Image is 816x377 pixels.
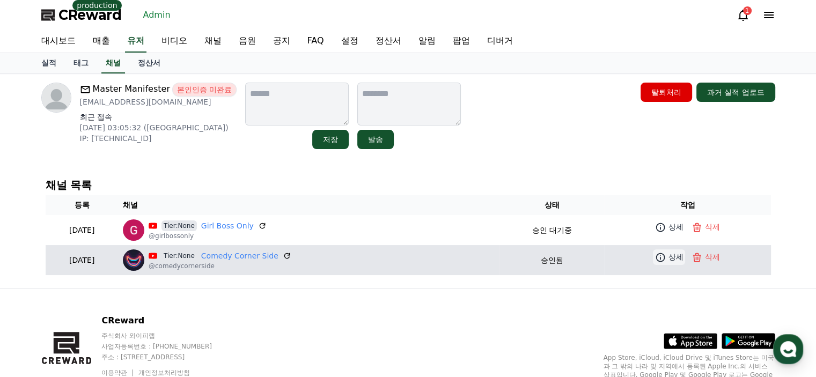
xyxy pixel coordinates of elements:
[65,53,97,73] a: 태그
[80,122,237,133] p: [DATE] 03:05:32 ([GEOGRAPHIC_DATA])
[196,30,230,53] a: 채널
[3,288,71,315] a: Home
[149,232,267,240] p: @girlbossonly
[41,83,71,113] img: profile image
[264,30,299,53] a: 공지
[101,369,135,376] a: 이용약관
[46,195,119,215] th: 등록
[101,353,290,361] p: 주소 : [STREET_ADDRESS]
[357,130,394,149] button: 발송
[689,219,722,235] button: 삭제
[50,225,114,236] p: [DATE]
[299,30,333,53] a: FAQ
[80,112,237,122] p: 최근 접속
[101,53,125,73] a: 채널
[696,83,775,102] button: 과거 실적 업로드
[689,249,722,265] button: 삭제
[479,30,521,53] a: 디버거
[704,252,719,263] p: 삭제
[80,97,237,107] p: [EMAIL_ADDRESS][DOMAIN_NAME]
[743,6,752,15] div: 1
[201,220,254,232] a: Girl Boss Only
[541,255,563,266] p: 승인됨
[704,221,719,233] p: 삭제
[444,30,479,53] a: 팝업
[119,195,499,215] th: 채널
[532,225,572,236] p: 승인 대기중
[367,30,410,53] a: 정산서
[71,288,138,315] a: Messages
[125,30,146,53] a: 유저
[33,53,65,73] a: 실적
[201,250,278,262] a: Comedy Corner Side
[89,305,121,313] span: Messages
[138,288,206,315] a: Settings
[668,252,683,263] p: 상세
[93,83,170,97] span: Master Manifester
[312,130,349,149] button: 저장
[33,30,84,53] a: 대시보드
[161,250,197,261] span: Tier:None
[230,30,264,53] a: 음원
[604,195,770,215] th: 작업
[58,6,122,24] span: CReward
[499,195,604,215] th: 상태
[123,219,144,241] img: Girl Boss Only
[149,262,291,270] p: @comedycornerside
[129,53,169,73] a: 정산서
[41,6,122,24] a: CReward
[123,249,144,271] img: Comedy Corner Side
[101,342,290,351] p: 사업자등록번호 : [PHONE_NUMBER]
[159,304,185,313] span: Settings
[641,83,692,102] button: 탈퇴처리
[46,179,771,191] h4: 채널 목록
[101,331,290,340] p: 주식회사 와이피랩
[101,314,290,327] p: CReward
[50,255,114,266] p: [DATE]
[333,30,367,53] a: 설정
[668,221,683,233] p: 상세
[27,304,46,313] span: Home
[653,219,685,235] a: 상세
[161,220,197,231] span: Tier:None
[139,6,175,24] a: Admin
[410,30,444,53] a: 알림
[737,9,749,21] a: 1
[172,83,237,97] span: 본인인증 미완료
[80,133,237,144] p: IP: [TECHNICAL_ID]
[138,369,190,376] a: 개인정보처리방침
[653,249,685,265] a: 상세
[84,30,119,53] a: 매출
[153,30,196,53] a: 비디오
